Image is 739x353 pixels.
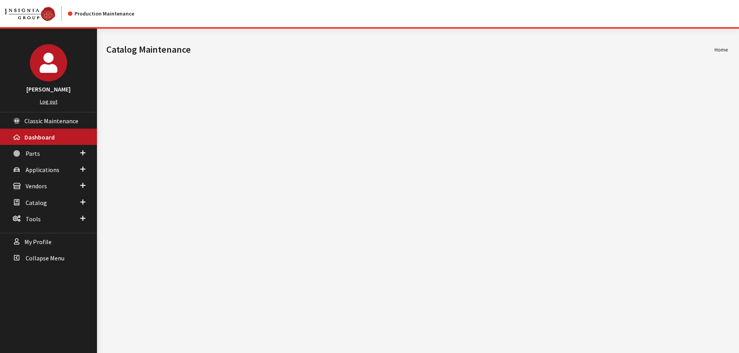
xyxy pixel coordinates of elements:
[24,238,52,246] span: My Profile
[68,10,134,18] div: Production Maintenance
[26,183,47,190] span: Vendors
[24,133,55,141] span: Dashboard
[24,117,78,125] span: Classic Maintenance
[106,43,715,57] h1: Catalog Maintenance
[30,44,67,81] img: Kirsten Dart
[5,6,68,21] a: Insignia Group logo
[5,7,55,21] img: Catalog Maintenance
[26,150,40,157] span: Parts
[26,254,64,262] span: Collapse Menu
[715,46,728,54] li: Home
[26,215,41,223] span: Tools
[26,199,47,207] span: Catalog
[8,84,89,94] h3: [PERSON_NAME]
[26,166,59,174] span: Applications
[40,98,57,105] a: Log out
